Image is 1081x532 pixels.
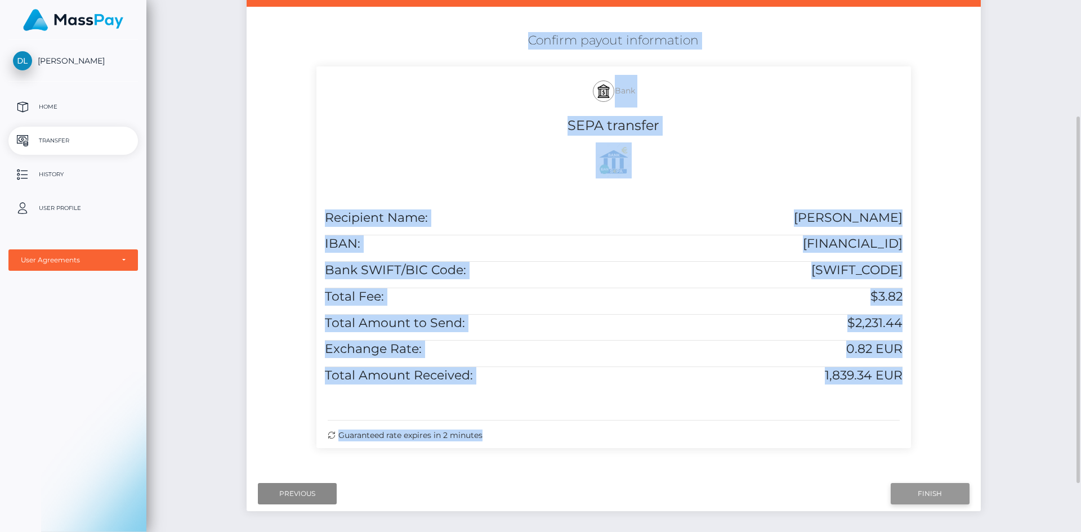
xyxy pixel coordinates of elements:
[8,56,138,66] span: [PERSON_NAME]
[597,84,610,98] img: bank.svg
[21,256,113,265] div: User Agreements
[325,235,605,253] h5: IBAN:
[8,249,138,271] button: User Agreements
[622,209,903,227] h5: [PERSON_NAME]
[255,32,972,50] h5: Confirm payout information
[23,9,123,31] img: MassPay
[325,75,903,108] h5: Bank
[622,315,903,332] h5: $2,231.44
[8,160,138,189] a: History
[325,367,605,385] h5: Total Amount Received:
[8,127,138,155] a: Transfer
[328,430,900,441] div: Guaranteed rate expires in 2 minutes
[325,209,605,227] h5: Recipient Name:
[13,132,133,149] p: Transfer
[258,483,337,504] input: Previous
[8,93,138,121] a: Home
[622,367,903,385] h5: 1,839.34 EUR
[13,200,133,217] p: User Profile
[622,341,903,358] h5: 0.82 EUR
[325,288,605,306] h5: Total Fee:
[13,166,133,183] p: History
[325,315,605,332] h5: Total Amount to Send:
[622,235,903,253] h5: [FINANCIAL_ID]
[325,341,605,358] h5: Exchange Rate:
[622,262,903,279] h5: [SWIFT_CODE]
[8,194,138,222] a: User Profile
[891,483,970,504] input: Finish
[13,99,133,115] p: Home
[622,288,903,306] h5: $3.82
[325,116,903,136] h4: SEPA transfer
[325,262,605,279] h5: Bank SWIFT/BIC Code:
[596,142,632,178] img: Z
